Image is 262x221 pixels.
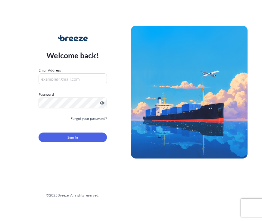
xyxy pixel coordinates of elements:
label: Password [39,91,107,98]
button: Show password [100,101,104,105]
a: Forgot your password? [70,116,107,122]
span: Sign In [67,134,78,140]
div: © 2025 Breeze. All rights reserved. [14,192,131,198]
p: Welcome back! [46,50,99,60]
label: Email Address [39,67,61,73]
button: Sign In [39,133,107,142]
img: Ship illustration [131,26,248,159]
input: example@gmail.com [39,73,107,84]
